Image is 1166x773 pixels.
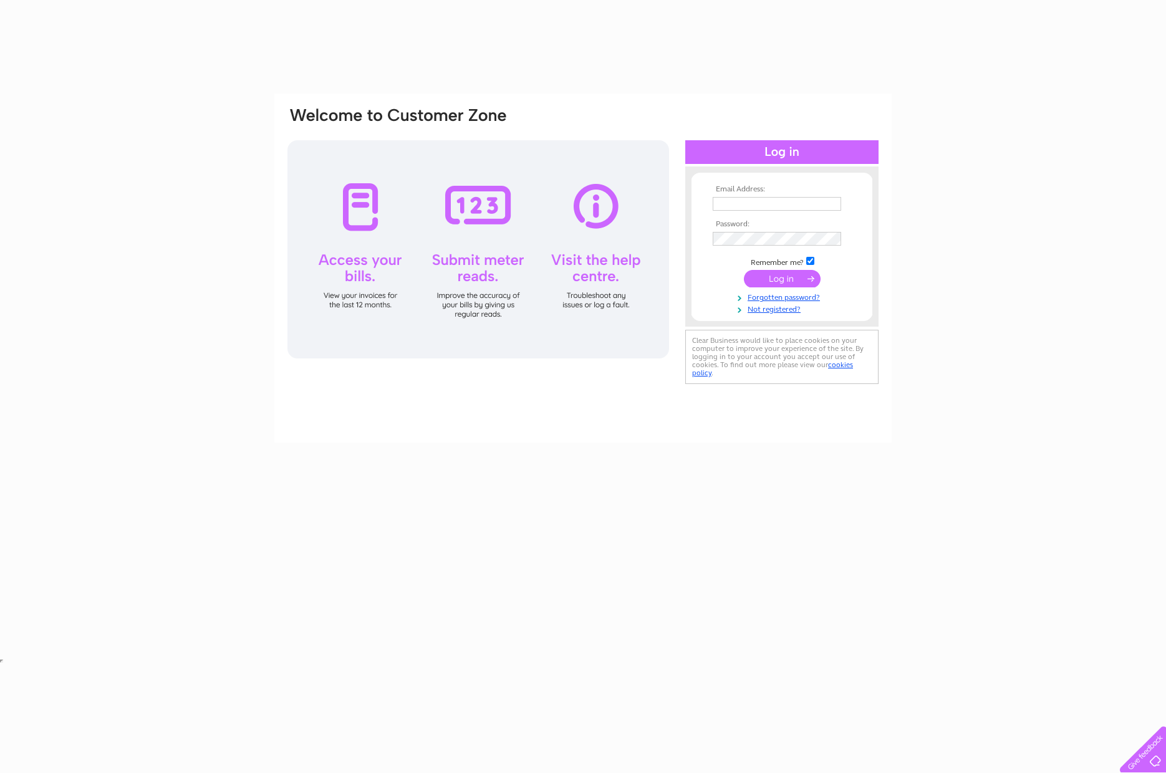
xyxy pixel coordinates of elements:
[685,330,879,384] div: Clear Business would like to place cookies on your computer to improve your experience of the sit...
[713,290,854,302] a: Forgotten password?
[710,185,854,194] th: Email Address:
[710,255,854,267] td: Remember me?
[744,270,821,287] input: Submit
[692,360,853,377] a: cookies policy
[713,302,854,314] a: Not registered?
[710,220,854,229] th: Password:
